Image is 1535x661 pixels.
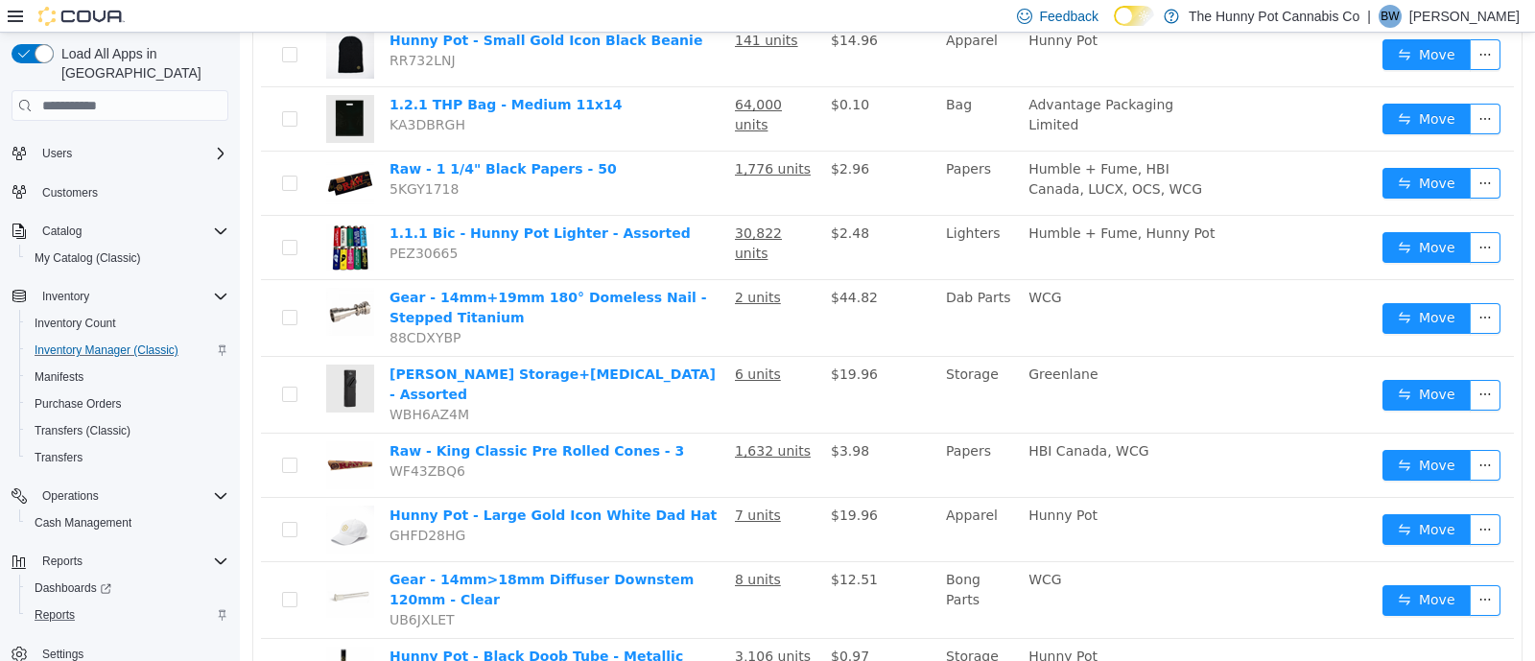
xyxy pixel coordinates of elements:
p: | [1367,5,1371,28]
img: Hunny Pot - Large Gold Icon White Dad Hat hero shot [86,473,134,521]
span: My Catalog (Classic) [35,250,141,266]
button: My Catalog (Classic) [19,245,236,271]
input: Dark Mode [1114,6,1154,26]
span: Reports [35,550,228,573]
a: Customers [35,181,106,204]
button: icon: ellipsis [1230,135,1261,166]
button: icon: swapMove [1143,347,1231,378]
button: Catalog [4,218,236,245]
span: $44.82 [591,257,638,272]
span: Reports [35,607,75,623]
u: 2 units [495,257,541,272]
u: 8 units [495,539,541,555]
span: $0.97 [591,616,629,631]
button: Purchase Orders [19,390,236,417]
button: Users [4,140,236,167]
span: Hunny Pot [789,475,858,490]
a: Transfers (Classic) [27,419,138,442]
u: 6 units [495,334,541,349]
span: Transfers (Classic) [35,423,130,438]
button: Catalog [35,220,89,243]
a: Dashboards [27,577,119,600]
u: 1,776 units [495,129,571,144]
button: Operations [4,483,236,509]
button: icon: ellipsis [1230,482,1261,512]
button: icon: swapMove [1143,482,1231,512]
button: Cash Management [19,509,236,536]
span: Customers [42,185,98,201]
a: Inventory Count [27,312,124,335]
button: Inventory Manager (Classic) [19,337,236,364]
button: icon: swapMove [1143,135,1231,166]
button: Inventory [35,285,97,308]
img: Combie - King Storage+Grinder - Assorted hero shot [86,332,134,380]
span: PEZ30665 [150,213,218,228]
span: Dashboards [27,577,228,600]
span: $0.10 [591,64,629,80]
a: 1.2.1 THP Bag - Medium 11x14 [150,64,383,80]
button: Reports [35,550,90,573]
button: Reports [4,548,236,575]
td: Bong Parts [698,530,781,606]
a: My Catalog (Classic) [27,247,149,270]
td: Papers [698,119,781,183]
img: 1.1.1 Bic - Hunny Pot Lighter - Assorted hero shot [86,191,134,239]
a: Gear - 14mm>18mm Diffuser Downstem 120mm - Clear [150,539,454,575]
span: Transfers [27,446,228,469]
p: The Hunny Pot Cannabis Co [1189,5,1359,28]
span: Purchase Orders [35,396,122,412]
span: Transfers (Classic) [27,419,228,442]
span: Inventory [42,289,89,304]
td: Lighters [698,183,781,248]
span: Inventory Count [35,316,116,331]
td: Apparel [698,465,781,530]
a: Hunny Pot - Large Gold Icon White Dad Hat [150,475,477,490]
button: icon: ellipsis [1230,417,1261,448]
span: HBI Canada, WCG [789,411,909,426]
u: 64,000 units [495,64,542,100]
u: 1,632 units [495,411,571,426]
span: WCG [789,257,821,272]
span: $2.48 [591,193,629,208]
button: icon: swapMove [1143,7,1231,37]
img: Gear - 14mm>18mm Diffuser Downstem 120mm - Clear hero shot [86,537,134,585]
button: Reports [19,602,236,628]
span: Inventory [35,285,228,308]
img: Cova [38,7,125,26]
span: GHFD28HG [150,495,225,510]
a: [PERSON_NAME] Storage+[MEDICAL_DATA] - Assorted [150,334,476,369]
span: Operations [42,488,99,504]
button: icon: swapMove [1143,417,1231,448]
span: $2.96 [591,129,629,144]
span: WF43ZBQ6 [150,431,225,446]
img: Raw - 1 1/4" Black Papers - 50 hero shot [86,127,134,175]
button: icon: ellipsis [1230,347,1261,378]
span: Humble + Fume, Hunny Pot [789,193,975,208]
span: Greenlane [789,334,858,349]
button: icon: ellipsis [1230,71,1261,102]
span: Reports [27,603,228,626]
button: Transfers [19,444,236,471]
span: Manifests [27,366,228,389]
span: Dashboards [35,580,111,596]
span: Dark Mode [1114,26,1115,27]
span: Inventory Count [27,312,228,335]
span: $12.51 [591,539,638,555]
p: [PERSON_NAME] [1409,5,1520,28]
span: Cash Management [27,511,228,534]
span: 88CDXYBP [150,297,222,313]
button: Manifests [19,364,236,390]
span: RR732LNJ [150,20,216,35]
span: $19.96 [591,475,638,490]
button: icon: ellipsis [1230,271,1261,301]
span: Humble + Fume, HBI Canada, LUCX, OCS, WCG [789,129,962,164]
u: 7 units [495,475,541,490]
span: Cash Management [35,515,131,531]
button: icon: ellipsis [1230,200,1261,230]
td: Papers [698,401,781,465]
button: icon: swapMove [1143,553,1231,583]
u: 30,822 units [495,193,542,228]
span: WCG [789,539,821,555]
button: icon: swapMove [1143,71,1231,102]
span: Advantage Packaging Limited [789,64,933,100]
